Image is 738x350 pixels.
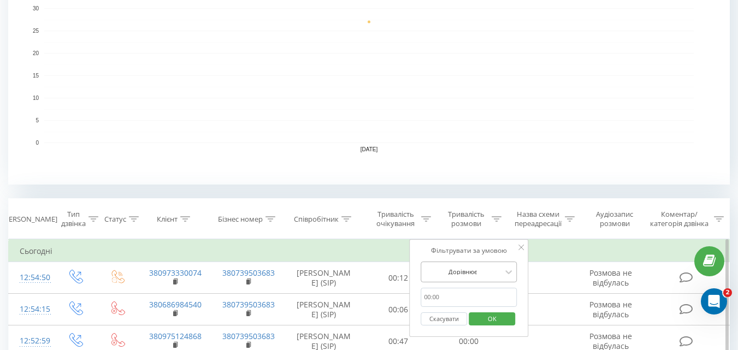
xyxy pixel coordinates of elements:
[514,210,562,228] div: Назва схеми переадресації
[373,210,418,228] div: Тривалість очікування
[647,210,711,228] div: Коментар/категорія дзвінка
[33,5,39,11] text: 30
[363,294,434,325] td: 00:06
[294,215,339,224] div: Співробітник
[589,268,632,288] span: Розмова не відбулась
[2,215,57,224] div: [PERSON_NAME]
[36,140,39,146] text: 0
[444,210,489,228] div: Тривалість розмови
[363,262,434,294] td: 00:12
[421,312,467,326] button: Скасувати
[218,215,263,224] div: Бізнес номер
[222,331,275,341] a: 380739503683
[361,146,378,152] text: [DATE]
[587,210,642,228] div: Аудіозапис розмови
[421,245,517,256] div: Фільтрувати за умовою
[33,95,39,101] text: 10
[469,312,515,326] button: OK
[33,73,39,79] text: 15
[285,294,363,325] td: [PERSON_NAME] (SIP)
[20,267,43,288] div: 12:54:50
[421,288,517,307] input: 00:00
[701,288,727,315] iframe: Intercom live chat
[33,28,39,34] text: 25
[589,299,632,319] span: Розмова не відбулась
[149,268,202,278] a: 380973330074
[33,50,39,56] text: 20
[61,210,86,228] div: Тип дзвінка
[149,299,202,310] a: 380686984540
[222,299,275,310] a: 380739503683
[285,262,363,294] td: [PERSON_NAME] (SIP)
[20,299,43,320] div: 12:54:15
[157,215,178,224] div: Клієнт
[149,331,202,341] a: 380975124868
[222,268,275,278] a: 380739503683
[36,117,39,123] text: 5
[477,310,507,327] span: OK
[104,215,126,224] div: Статус
[723,288,732,297] span: 2
[9,240,730,262] td: Сьогодні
